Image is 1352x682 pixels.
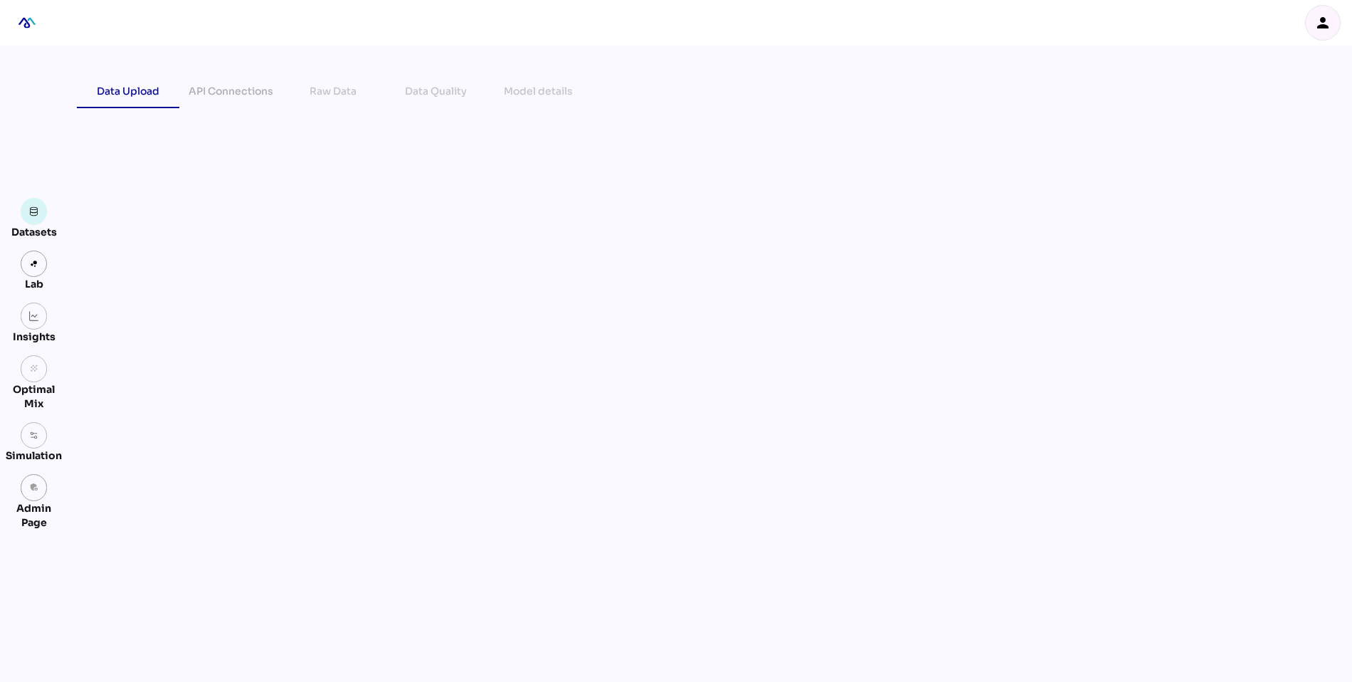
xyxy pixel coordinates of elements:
[29,311,39,321] img: graph.svg
[13,330,56,344] div: Insights
[504,83,573,100] div: Model details
[29,483,39,493] i: admin_panel_settings
[189,83,273,100] div: API Connections
[6,448,62,463] div: Simulation
[29,364,39,374] i: grain
[29,431,39,441] img: settings.svg
[11,7,43,38] div: mediaROI
[29,259,39,269] img: lab.svg
[405,83,467,100] div: Data Quality
[11,225,57,239] div: Datasets
[29,206,39,216] img: data.svg
[97,83,159,100] div: Data Upload
[19,277,50,291] div: Lab
[6,382,62,411] div: Optimal Mix
[1314,14,1331,31] i: person
[6,501,62,530] div: Admin Page
[310,83,357,100] div: Raw Data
